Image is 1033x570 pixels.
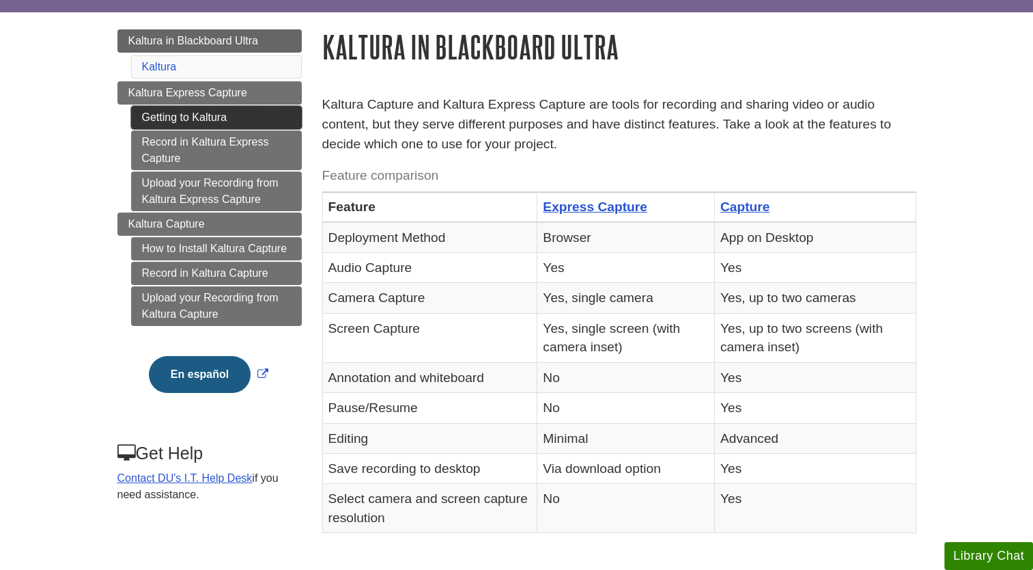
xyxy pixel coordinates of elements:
[117,470,300,503] p: if you need assistance.
[149,356,251,393] button: En español
[117,81,302,105] a: Kaltura Express Capture
[322,161,916,191] caption: Feature comparison
[131,172,302,211] a: Upload your Recording from Kaltura Express Capture
[537,423,715,453] td: Minimal
[322,393,537,423] td: Pause/Resume
[714,393,916,423] td: Yes
[714,453,916,483] td: Yes
[142,61,177,72] a: Kaltura
[322,453,537,483] td: Save recording to desktop
[322,484,537,533] td: Select camera and screen capture resolution
[117,444,300,463] h3: Get Help
[537,222,715,252] td: Browser
[537,393,715,423] td: No
[714,253,916,283] td: Yes
[537,283,715,313] td: Yes, single camera
[131,286,302,326] a: Upload your Recording from Kaltura Capture
[714,283,916,313] td: Yes, up to two cameras
[714,313,916,362] td: Yes, up to two screens (with camera inset)
[117,213,302,236] a: Kaltura Capture
[128,87,247,98] span: Kaltura Express Capture
[537,313,715,362] td: Yes, single screen (with camera inset)
[714,362,916,392] td: Yes
[117,29,302,524] div: Guide Page Menu
[537,484,715,533] td: No
[131,262,302,285] a: Record in Kaltura Capture
[145,368,272,380] a: Link opens in new window
[537,253,715,283] td: Yes
[322,95,916,154] p: Kaltura Capture and Kaltura Express Capture are tools for recording and sharing video or audio co...
[128,218,205,230] span: Kaltura Capture
[714,222,916,252] td: App on Desktop
[322,192,537,222] th: Feature
[131,131,302,170] a: Record in Kaltura Express Capture
[322,362,537,392] td: Annotation and whiteboard
[322,283,537,313] td: Camera Capture
[322,253,537,283] td: Audio Capture
[720,200,770,214] a: Capture
[131,237,302,260] a: How to Install Kaltura Capture
[537,453,715,483] td: Via download option
[322,313,537,362] td: Screen Capture
[714,423,916,453] td: Advanced
[944,542,1033,570] button: Library Chat
[117,29,302,53] a: Kaltura in Blackboard Ultra
[714,484,916,533] td: Yes
[322,29,916,64] h1: Kaltura in Blackboard Ultra
[543,200,647,214] a: Express Capture
[322,423,537,453] td: Editing
[537,362,715,392] td: No
[128,35,258,46] span: Kaltura in Blackboard Ultra
[131,106,302,129] a: Getting to Kaltura
[322,222,537,252] td: Deployment Method
[117,472,253,484] a: Contact DU's I.T. Help Desk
